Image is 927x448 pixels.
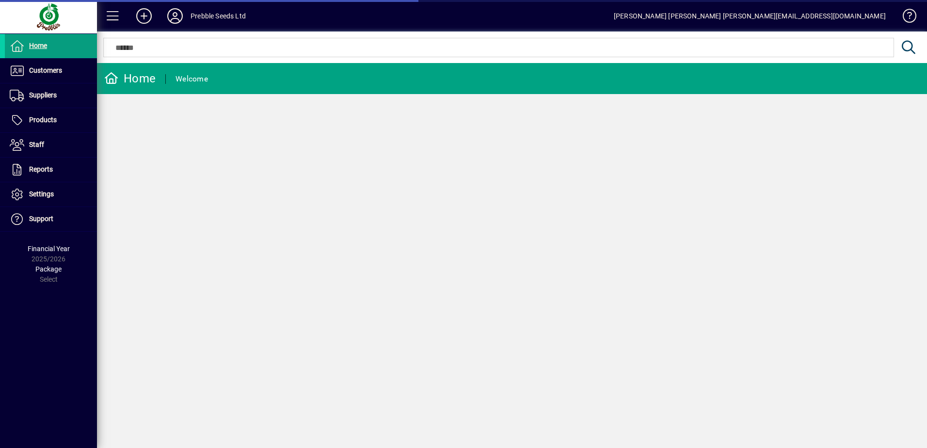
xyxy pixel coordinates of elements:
div: Home [104,71,156,86]
span: Financial Year [28,245,70,253]
div: [PERSON_NAME] [PERSON_NAME] [PERSON_NAME][EMAIL_ADDRESS][DOMAIN_NAME] [614,8,886,24]
span: Support [29,215,53,223]
div: Prebble Seeds Ltd [191,8,246,24]
a: Customers [5,59,97,83]
span: Home [29,42,47,49]
span: Reports [29,165,53,173]
span: Settings [29,190,54,198]
a: Staff [5,133,97,157]
a: Support [5,207,97,231]
span: Products [29,116,57,124]
a: Reports [5,158,97,182]
a: Products [5,108,97,132]
span: Customers [29,66,62,74]
span: Suppliers [29,91,57,99]
a: Settings [5,182,97,207]
button: Profile [160,7,191,25]
span: Package [35,265,62,273]
button: Add [128,7,160,25]
a: Knowledge Base [895,2,915,33]
div: Welcome [176,71,208,87]
span: Staff [29,141,44,148]
a: Suppliers [5,83,97,108]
